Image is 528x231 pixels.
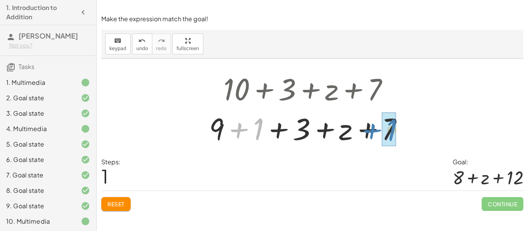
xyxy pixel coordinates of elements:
[6,3,76,22] h4: 1. Introduction to Addition
[158,36,165,46] i: redo
[6,155,68,164] div: 6. Goal state
[109,46,126,51] span: keypad
[6,201,68,211] div: 9. Goal state
[138,36,146,46] i: undo
[177,46,199,51] span: fullscreen
[81,170,90,180] i: Task finished and correct.
[19,62,34,71] span: Tasks
[107,201,124,207] span: Reset
[81,78,90,87] i: Task finished.
[152,34,171,54] button: redoredo
[105,34,131,54] button: keyboardkeypad
[6,124,68,133] div: 4. Multimedia
[81,140,90,149] i: Task finished and correct.
[132,34,152,54] button: undoundo
[81,93,90,103] i: Task finished and correct.
[81,186,90,195] i: Task finished and correct.
[81,109,90,118] i: Task finished and correct.
[101,164,108,188] span: 1
[81,155,90,164] i: Task finished and correct.
[453,157,523,167] div: Goal:
[6,186,68,195] div: 8. Goal state
[6,109,68,118] div: 3. Goal state
[101,197,131,211] button: Reset
[6,78,68,87] div: 1. Multimedia
[81,217,90,226] i: Task finished.
[9,42,90,49] div: Not you?
[6,93,68,103] div: 2. Goal state
[6,217,68,226] div: 10. Multimedia
[136,46,148,51] span: undo
[19,31,78,40] span: [PERSON_NAME]
[81,124,90,133] i: Task finished.
[81,201,90,211] i: Task finished and correct.
[101,158,121,166] label: Steps:
[6,140,68,149] div: 5. Goal state
[114,36,121,46] i: keyboard
[6,170,68,180] div: 7. Goal state
[172,34,203,54] button: fullscreen
[101,14,523,24] p: Make the expression match the goal!
[156,46,167,51] span: redo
